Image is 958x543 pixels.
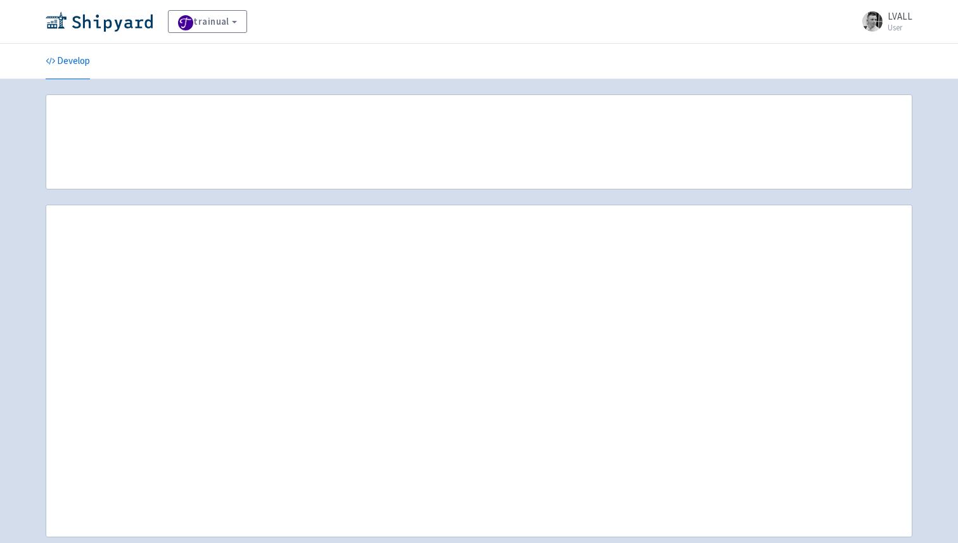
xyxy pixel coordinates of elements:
[46,44,90,79] a: Develop
[888,23,912,32] small: User
[168,10,247,33] a: trainual
[855,11,912,32] a: LVALL User
[46,11,153,32] img: Shipyard logo
[888,10,912,22] span: LVALL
